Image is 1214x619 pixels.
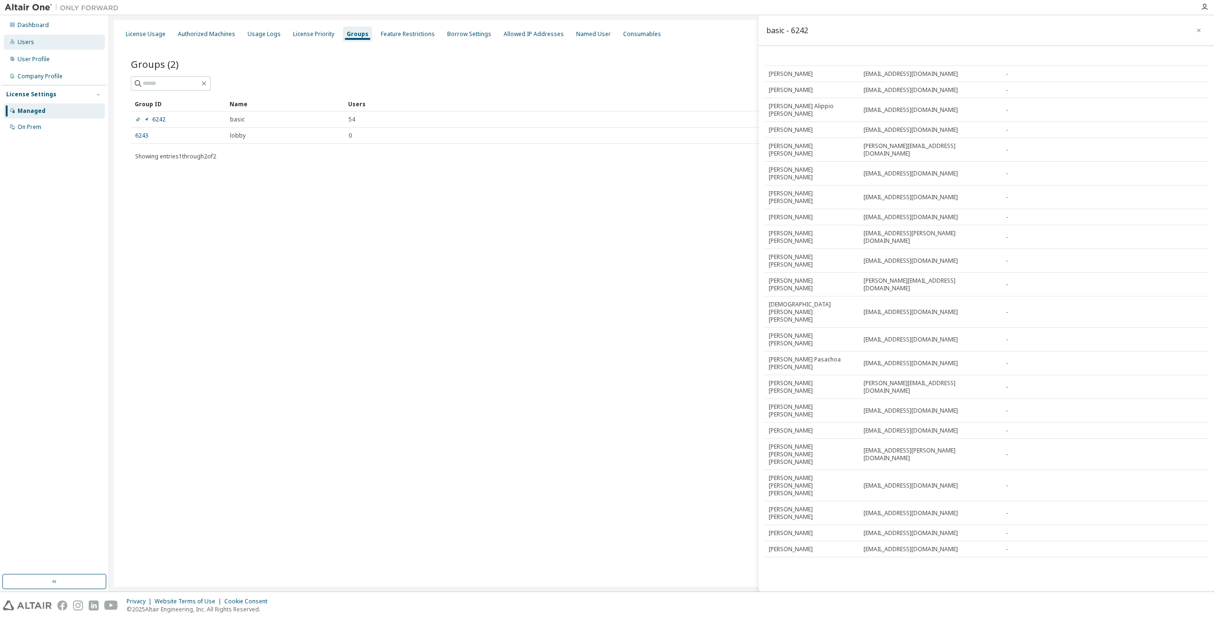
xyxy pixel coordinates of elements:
[348,96,1166,111] div: Users
[769,126,813,134] span: [PERSON_NAME]
[127,598,155,605] div: Privacy
[230,116,245,123] span: basic
[864,126,958,134] span: [EMAIL_ADDRESS][DOMAIN_NAME]
[73,601,83,610] img: instagram.svg
[1006,529,1008,537] span: -
[1006,86,1008,94] span: -
[864,379,997,395] span: [PERSON_NAME][EMAIL_ADDRESS][DOMAIN_NAME]
[1006,427,1008,434] span: -
[769,545,813,553] span: [PERSON_NAME]
[1006,336,1008,343] span: -
[6,91,56,98] div: License Settings
[769,213,813,221] span: [PERSON_NAME]
[1006,407,1008,415] span: -
[293,30,334,38] div: License Priority
[769,506,855,521] span: [PERSON_NAME] [PERSON_NAME]
[769,166,855,181] span: [PERSON_NAME] [PERSON_NAME]
[1006,70,1008,78] span: -
[127,605,273,613] p: © 2025 Altair Engineering, Inc. All Rights Reserved.
[769,142,855,157] span: [PERSON_NAME] [PERSON_NAME]
[248,30,281,38] div: Usage Logs
[18,73,63,80] div: Company Profile
[766,27,808,34] div: basic - 6242
[864,194,958,201] span: [EMAIL_ADDRESS][DOMAIN_NAME]
[349,132,352,139] span: 0
[1006,194,1008,201] span: -
[135,152,216,160] span: Showing entries 1 through 2 of 2
[447,30,491,38] div: Borrow Settings
[126,30,166,38] div: License Usage
[1006,257,1008,265] span: -
[864,447,997,462] span: [EMAIL_ADDRESS][PERSON_NAME][DOMAIN_NAME]
[769,474,855,497] span: [PERSON_NAME] [PERSON_NAME] [PERSON_NAME]
[864,86,958,94] span: [EMAIL_ADDRESS][DOMAIN_NAME]
[1006,308,1008,316] span: -
[1006,482,1008,490] span: -
[864,482,958,490] span: [EMAIL_ADDRESS][DOMAIN_NAME]
[769,301,855,323] span: [DEMOGRAPHIC_DATA] [PERSON_NAME] [PERSON_NAME]
[769,230,855,245] span: [PERSON_NAME] [PERSON_NAME]
[131,57,179,71] span: Groups (2)
[769,403,855,418] span: [PERSON_NAME] [PERSON_NAME]
[864,230,997,245] span: [EMAIL_ADDRESS][PERSON_NAME][DOMAIN_NAME]
[769,253,855,268] span: [PERSON_NAME] [PERSON_NAME]
[1006,106,1008,114] span: -
[864,142,997,157] span: [PERSON_NAME][EMAIL_ADDRESS][DOMAIN_NAME]
[769,86,813,94] span: [PERSON_NAME]
[769,443,855,466] span: [PERSON_NAME] [PERSON_NAME] [PERSON_NAME]
[769,190,855,205] span: [PERSON_NAME] [PERSON_NAME]
[1006,213,1008,221] span: -
[18,21,49,29] div: Dashboard
[864,336,958,343] span: [EMAIL_ADDRESS][DOMAIN_NAME]
[1006,383,1008,391] span: -
[347,30,368,38] div: Groups
[864,277,997,292] span: [PERSON_NAME][EMAIL_ADDRESS][DOMAIN_NAME]
[18,123,41,131] div: On Prem
[135,96,222,111] div: Group ID
[178,30,235,38] div: Authorized Machines
[504,30,564,38] div: Allowed IP Addresses
[769,102,855,118] span: [PERSON_NAME] Alippio [PERSON_NAME]
[349,116,355,123] span: 54
[1006,233,1008,241] span: -
[18,107,46,115] div: Managed
[1006,281,1008,288] span: -
[769,529,813,537] span: [PERSON_NAME]
[864,360,958,367] span: [EMAIL_ADDRESS][DOMAIN_NAME]
[864,257,958,265] span: [EMAIL_ADDRESS][DOMAIN_NAME]
[864,213,958,221] span: [EMAIL_ADDRESS][DOMAIN_NAME]
[769,70,813,78] span: [PERSON_NAME]
[1006,170,1008,177] span: -
[104,601,118,610] img: youtube.svg
[769,427,813,434] span: [PERSON_NAME]
[769,379,855,395] span: [PERSON_NAME] [PERSON_NAME]
[864,407,958,415] span: [EMAIL_ADDRESS][DOMAIN_NAME]
[224,598,273,605] div: Cookie Consent
[769,332,855,347] span: [PERSON_NAME] [PERSON_NAME]
[864,509,958,517] span: [EMAIL_ADDRESS][DOMAIN_NAME]
[230,132,246,139] span: lobby
[864,170,958,177] span: [EMAIL_ADDRESS][DOMAIN_NAME]
[1006,451,1008,458] span: -
[135,116,166,123] a: 6242
[1006,545,1008,553] span: -
[1006,146,1008,154] span: -
[769,277,855,292] span: [PERSON_NAME] [PERSON_NAME]
[576,30,611,38] div: Named User
[623,30,661,38] div: Consumables
[864,427,958,434] span: [EMAIL_ADDRESS][DOMAIN_NAME]
[18,55,50,63] div: User Profile
[1006,509,1008,517] span: -
[864,70,958,78] span: [EMAIL_ADDRESS][DOMAIN_NAME]
[3,601,52,610] img: altair_logo.svg
[155,598,224,605] div: Website Terms of Use
[1006,360,1008,367] span: -
[864,545,958,553] span: [EMAIL_ADDRESS][DOMAIN_NAME]
[864,106,958,114] span: [EMAIL_ADDRESS][DOMAIN_NAME]
[18,38,34,46] div: Users
[1006,126,1008,134] span: -
[57,601,67,610] img: facebook.svg
[230,96,340,111] div: Name
[769,356,855,371] span: [PERSON_NAME] Pasachoa [PERSON_NAME]
[5,3,123,12] img: Altair One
